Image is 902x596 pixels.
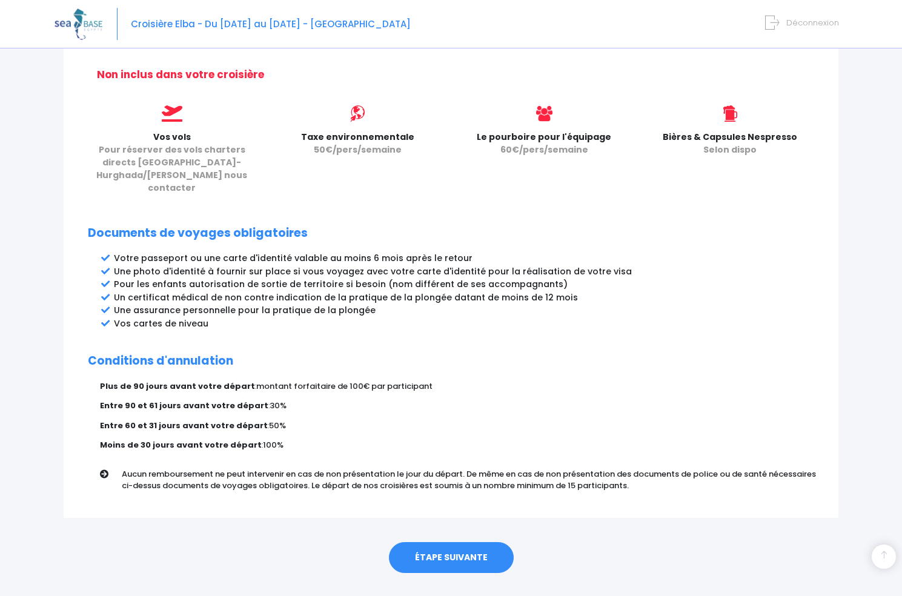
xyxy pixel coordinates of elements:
p: Vos vols [88,131,256,194]
span: montant forfaitaire de 100€ par participant [256,380,433,392]
span: 50% [269,420,286,431]
span: Pour réserver des vols charters directs [GEOGRAPHIC_DATA]-Hurghada/[PERSON_NAME] nous contacter [96,144,247,194]
h2: Conditions d'annulation [88,354,814,368]
li: Pour les enfants autorisation de sortie de territoire si besoin (nom différent de ses accompagnants) [114,278,814,291]
p: Le pourboire pour l'équipage [460,131,628,156]
li: Une photo d'identité à fournir sur place si vous voyagez avec votre carte d'identité pour la réal... [114,265,814,278]
p: Aucun remboursement ne peut intervenir en cas de non présentation le jour du départ. De même en c... [122,468,823,492]
p: Taxe environnementale [274,131,442,156]
span: Selon dispo [703,144,757,156]
p: : [100,400,814,412]
img: icon_environment.svg [350,105,366,122]
span: 30% [270,400,287,411]
span: Croisière Elba - Du [DATE] au [DATE] - [GEOGRAPHIC_DATA] [131,18,411,30]
li: Une assurance personnelle pour la pratique de la plongée [114,304,814,317]
p: : [100,439,814,451]
strong: Entre 60 et 31 jours avant votre départ [100,420,268,431]
strong: Moins de 30 jours avant votre départ [100,439,262,451]
img: icon_biere.svg [723,105,737,122]
h2: Non inclus dans votre croisière [97,68,814,81]
li: Un certificat médical de non contre indication de la pratique de la plongée datant de moins de 12... [114,291,814,304]
img: icon_vols.svg [162,105,182,122]
li: Votre passeport ou une carte d'identité valable au moins 6 mois après le retour [114,252,814,265]
p: : [100,380,814,392]
li: Vos cartes de niveau [114,317,814,330]
strong: Entre 90 et 61 jours avant votre départ [100,400,268,411]
p: Bières & Capsules Nespresso [646,131,814,156]
p: : [100,420,814,432]
img: icon_users@2x.png [536,105,552,122]
h2: Documents de voyages obligatoires [88,227,814,240]
span: 60€/pers/semaine [500,144,588,156]
strong: Plus de 90 jours avant votre départ [100,380,255,392]
a: ÉTAPE SUIVANTE [389,542,514,574]
span: 100% [263,439,284,451]
span: 50€/pers/semaine [314,144,402,156]
span: Déconnexion [786,17,839,28]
